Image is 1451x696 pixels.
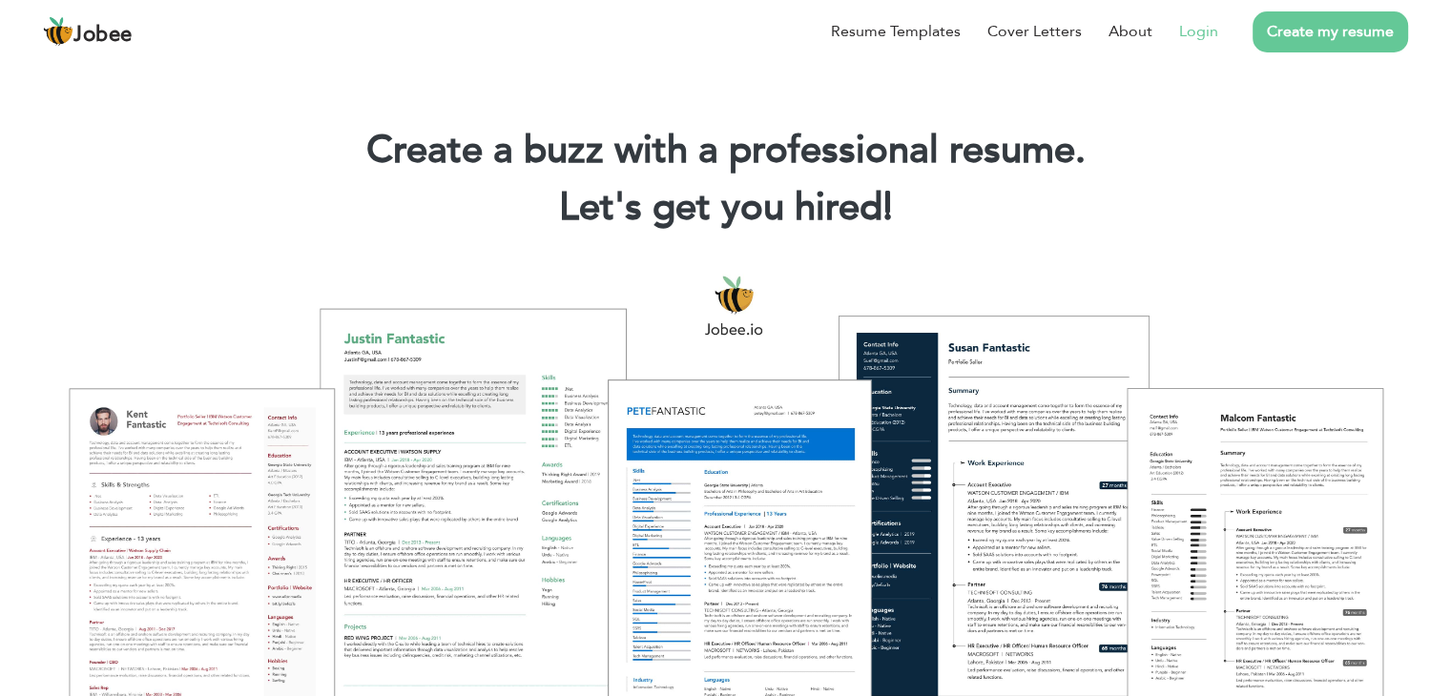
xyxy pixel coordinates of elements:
[653,181,893,234] span: get you hired!
[1179,20,1218,43] a: Login
[29,183,1422,233] h2: Let's
[1109,20,1152,43] a: About
[987,20,1082,43] a: Cover Letters
[43,16,133,47] a: Jobee
[831,20,961,43] a: Resume Templates
[29,126,1422,175] h1: Create a buzz with a professional resume.
[1253,11,1408,52] a: Create my resume
[883,181,892,234] span: |
[73,25,133,46] span: Jobee
[43,16,73,47] img: jobee.io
